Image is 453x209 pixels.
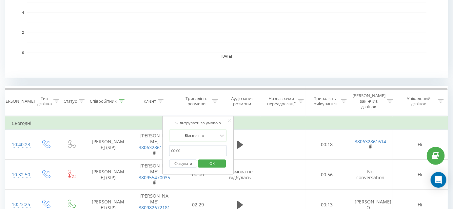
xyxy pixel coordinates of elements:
div: Тривалість розмови [183,96,210,107]
span: Розмова не відбулась [227,168,253,181]
button: Скасувати [169,160,197,168]
text: 4 [22,11,24,14]
a: 380955470035 [139,174,170,181]
div: Аудіозапис розмови [226,96,259,107]
input: 00:00 [169,145,227,157]
td: Сьогодні [5,117,448,130]
text: 0 [22,51,24,55]
td: [PERSON_NAME] [132,160,177,190]
div: Назва схеми переадресації [266,96,296,107]
div: Статус [64,98,77,104]
td: [PERSON_NAME] [132,130,177,160]
div: Тип дзвінка [37,96,52,107]
div: [PERSON_NAME] закінчив дзвінок [352,93,385,110]
td: [PERSON_NAME] (SIP) [84,130,132,160]
td: Ні [393,130,448,160]
td: Ні [393,160,448,190]
div: Унікальний дзвінок [401,96,436,107]
a: 380632861614 [355,138,386,145]
div: 10:32:50 [12,168,26,181]
button: OK [198,160,226,168]
text: 2 [22,31,24,35]
td: No conversation [348,160,393,190]
a: 380632861614 [139,144,170,150]
td: [PERSON_NAME] (SIP) [84,160,132,190]
div: [PERSON_NAME] [2,98,35,104]
div: Фільтрувати за умовою [169,120,227,126]
div: Співробітник [90,98,117,104]
div: 10:40:23 [12,138,26,151]
text: [DATE] [222,55,232,59]
div: Open Intercom Messenger [431,172,446,188]
div: Клієнт [144,98,156,104]
td: 00:56 [305,160,348,190]
td: 00:18 [305,130,348,160]
div: Тривалість очікування [311,96,339,107]
span: OK [203,158,221,168]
